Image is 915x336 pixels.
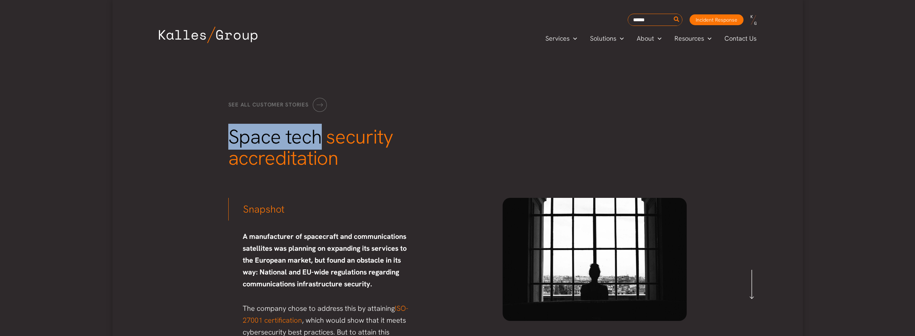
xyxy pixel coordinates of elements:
[668,33,718,44] a: ResourcesMenu Toggle
[674,33,704,44] span: Resources
[590,33,616,44] span: Solutions
[724,33,756,44] span: Contact Us
[630,33,668,44] a: AboutMenu Toggle
[228,124,393,171] span: Space tech security accreditation
[704,33,712,44] span: Menu Toggle
[159,27,257,43] img: Kalles Group
[718,33,764,44] a: Contact Us
[243,232,407,289] strong: A manufacturer of spacecraft and communications satellites was planning on expanding its services...
[569,33,577,44] span: Menu Toggle
[616,33,624,44] span: Menu Toggle
[672,14,681,26] button: Search
[690,14,744,25] a: Incident Response
[228,198,413,216] h3: Snapshot
[637,33,654,44] span: About
[545,33,569,44] span: Services
[584,33,630,44] a: SolutionsMenu Toggle
[503,198,687,321] img: untitled-25-scaled-1
[654,33,662,44] span: Menu Toggle
[539,33,584,44] a: ServicesMenu Toggle
[228,98,327,112] a: See all customer stories
[539,32,763,44] nav: Primary Site Navigation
